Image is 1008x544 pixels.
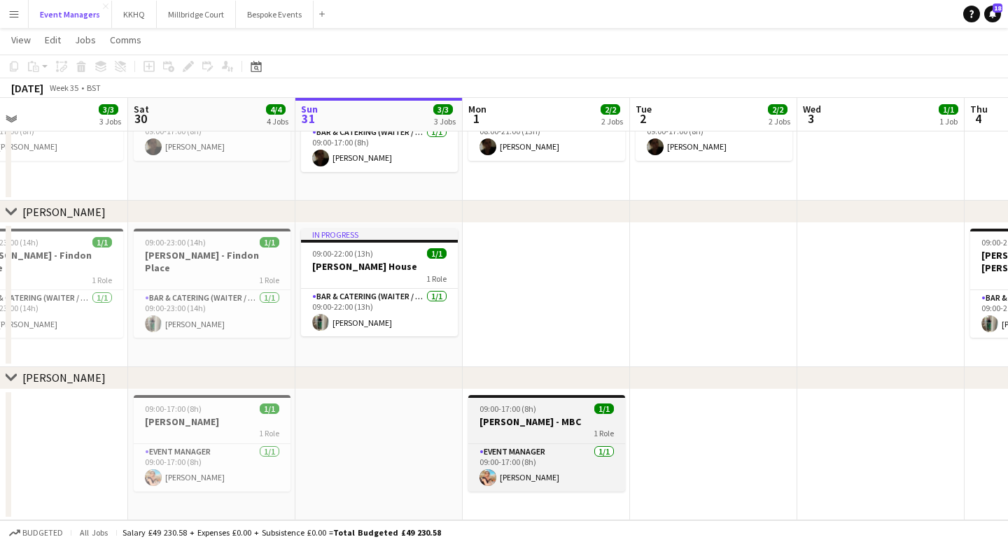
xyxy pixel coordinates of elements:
[259,275,279,285] span: 1 Role
[104,31,147,49] a: Comms
[468,103,486,115] span: Mon
[22,371,106,385] div: [PERSON_NAME]
[636,113,792,161] app-card-role: Bar & Catering (Waiter / waitress)1/109:00-17:00 (8h)[PERSON_NAME]
[939,104,958,115] span: 1/1
[134,415,290,428] h3: [PERSON_NAME]
[266,104,286,115] span: 4/4
[134,395,290,492] app-job-card: 09:00-17:00 (8h)1/1[PERSON_NAME]1 RoleEvent Manager1/109:00-17:00 (8h)[PERSON_NAME]
[301,124,458,172] app-card-role: Bar & Catering (Waiter / waitress)1/109:00-17:00 (8h)[PERSON_NAME]
[157,1,236,28] button: Millbridge Court
[468,113,625,161] app-card-role: Bar & Catering (Waiter / waitress)1/108:00-21:00 (13h)[PERSON_NAME]
[594,403,614,414] span: 1/1
[134,444,290,492] app-card-role: Event Manager1/109:00-17:00 (8h)[PERSON_NAME]
[99,116,121,127] div: 3 Jobs
[312,248,373,259] span: 09:00-22:00 (13h)
[426,273,447,284] span: 1 Role
[260,403,279,414] span: 1/1
[301,289,458,336] app-card-role: Bar & Catering (Waiter / waitress)1/109:00-22:00 (13h)[PERSON_NAME]
[301,103,318,115] span: Sun
[970,103,988,115] span: Thu
[122,527,441,538] div: Salary £49 230.58 + Expenses £0.00 + Subsistence £0.00 =
[768,104,787,115] span: 2/2
[301,260,458,273] h3: [PERSON_NAME] House
[46,83,81,93] span: Week 35
[134,249,290,274] h3: [PERSON_NAME] - Findon Place
[236,1,314,28] button: Bespoke Events
[301,229,458,336] app-job-card: In progress09:00-22:00 (13h)1/1[PERSON_NAME] House1 RoleBar & Catering (Waiter / waitress)1/109:0...
[601,116,623,127] div: 2 Jobs
[968,110,988,127] span: 4
[112,1,157,28] button: KKHQ
[803,103,821,115] span: Wed
[134,103,149,115] span: Sat
[633,110,652,127] span: 2
[6,31,36,49] a: View
[11,81,43,95] div: [DATE]
[769,116,790,127] div: 2 Jobs
[939,116,958,127] div: 1 Job
[69,31,101,49] a: Jobs
[468,415,625,428] h3: [PERSON_NAME] - MBC
[77,527,111,538] span: All jobs
[134,290,290,338] app-card-role: Bar & Catering (Waiter / waitress)1/109:00-23:00 (14h)[PERSON_NAME]
[479,403,536,414] span: 09:00-17:00 (8h)
[333,527,441,538] span: Total Budgeted £49 230.58
[993,3,1002,13] span: 18
[299,110,318,127] span: 31
[22,528,63,538] span: Budgeted
[145,237,206,248] span: 09:00-23:00 (14h)
[984,6,1001,22] a: 18
[7,525,65,541] button: Budgeted
[39,31,66,49] a: Edit
[145,403,202,414] span: 09:00-17:00 (8h)
[267,116,288,127] div: 4 Jobs
[29,1,112,28] button: Event Managers
[801,110,821,127] span: 3
[92,275,112,285] span: 1 Role
[110,34,141,46] span: Comms
[260,237,279,248] span: 1/1
[301,229,458,240] div: In progress
[132,110,149,127] span: 30
[594,428,614,438] span: 1 Role
[87,83,101,93] div: BST
[468,395,625,492] app-job-card: 09:00-17:00 (8h)1/1[PERSON_NAME] - MBC1 RoleEvent Manager1/109:00-17:00 (8h)[PERSON_NAME]
[636,103,652,115] span: Tue
[11,34,31,46] span: View
[434,116,456,127] div: 3 Jobs
[45,34,61,46] span: Edit
[134,229,290,338] app-job-card: 09:00-23:00 (14h)1/1[PERSON_NAME] - Findon Place1 RoleBar & Catering (Waiter / waitress)1/109:00-...
[259,428,279,438] span: 1 Role
[433,104,453,115] span: 3/3
[75,34,96,46] span: Jobs
[92,237,112,248] span: 1/1
[427,248,447,259] span: 1/1
[22,205,106,219] div: [PERSON_NAME]
[601,104,620,115] span: 2/2
[468,444,625,492] app-card-role: Event Manager1/109:00-17:00 (8h)[PERSON_NAME]
[99,104,118,115] span: 3/3
[134,113,290,161] app-card-role: Bar & Catering (Waiter / waitress)1/109:00-17:00 (8h)[PERSON_NAME]
[466,110,486,127] span: 1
